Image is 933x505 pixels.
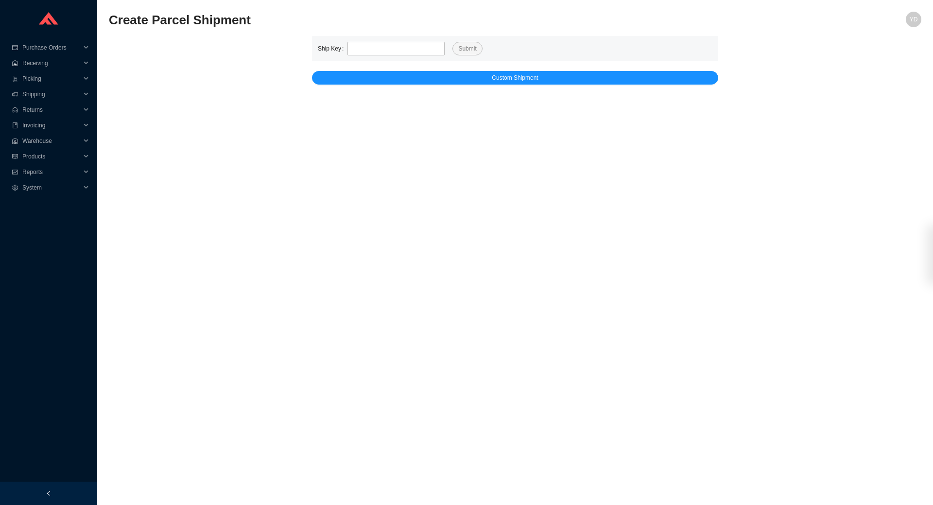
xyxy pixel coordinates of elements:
[109,12,718,29] h2: Create Parcel Shipment
[22,180,81,195] span: System
[22,40,81,55] span: Purchase Orders
[22,87,81,102] span: Shipping
[22,71,81,87] span: Picking
[12,185,18,191] span: setting
[46,490,52,496] span: left
[312,71,718,85] button: Custom Shipment
[492,73,538,83] span: Custom Shipment
[318,42,347,55] label: Ship Key
[12,154,18,159] span: read
[22,133,81,149] span: Warehouse
[22,102,81,118] span: Returns
[12,45,18,51] span: credit-card
[22,55,81,71] span: Receiving
[22,118,81,133] span: Invoicing
[22,164,81,180] span: Reports
[12,107,18,113] span: customer-service
[910,12,918,27] span: YD
[452,42,482,55] button: Submit
[22,149,81,164] span: Products
[12,169,18,175] span: fund
[12,122,18,128] span: book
